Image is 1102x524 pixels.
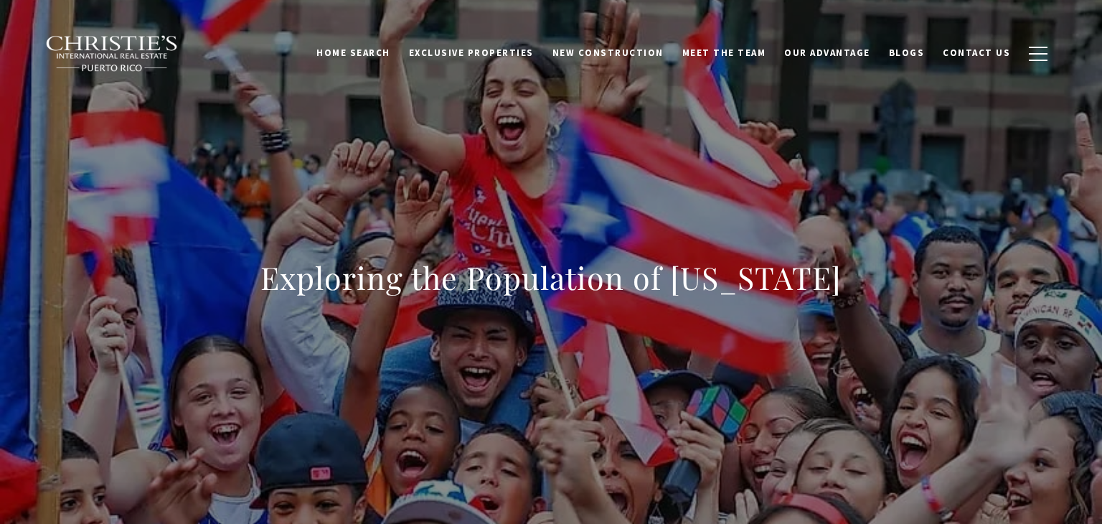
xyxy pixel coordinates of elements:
a: Meet the Team [673,39,776,67]
h1: Exploring the Population of [US_STATE] [260,258,842,298]
span: Contact Us [943,47,1010,59]
span: Our Advantage [784,47,870,59]
a: Exclusive Properties [400,39,543,67]
span: New Construction [552,47,664,59]
a: Home Search [307,39,400,67]
a: New Construction [543,39,673,67]
a: Blogs [880,39,934,67]
span: Blogs [889,47,925,59]
img: Christie's International Real Estate black text logo [45,35,179,72]
span: Exclusive Properties [409,47,534,59]
a: Our Advantage [775,39,880,67]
